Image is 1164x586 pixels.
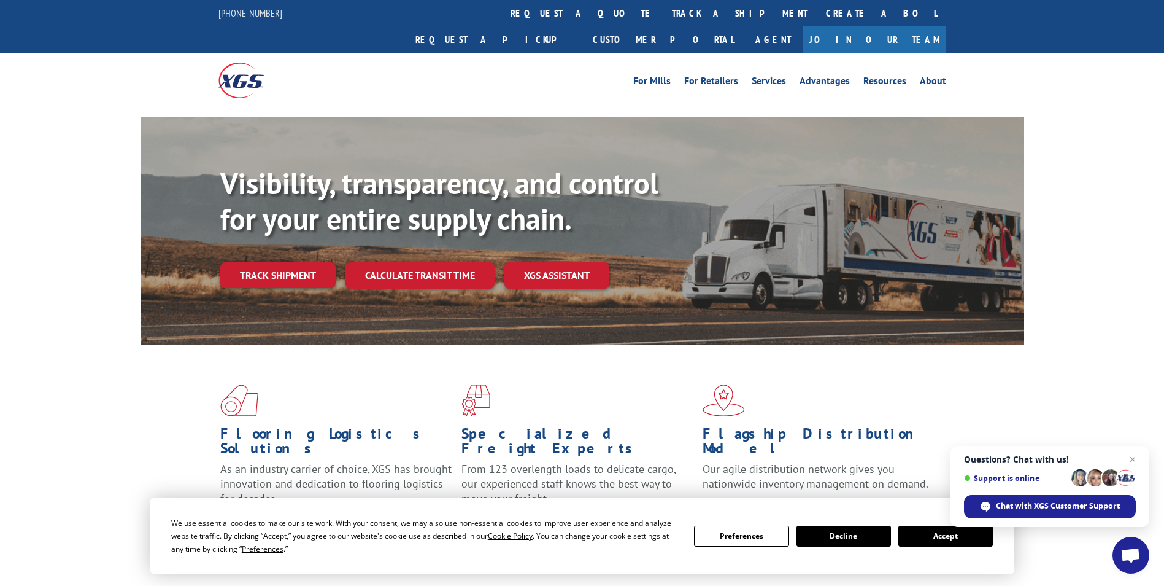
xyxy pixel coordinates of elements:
div: Chat with XGS Customer Support [964,495,1136,518]
img: xgs-icon-flagship-distribution-model-red [703,385,745,416]
a: Advantages [800,76,850,90]
h1: Flagship Distribution Model [703,426,935,462]
a: [PHONE_NUMBER] [218,7,282,19]
img: xgs-icon-total-supply-chain-intelligence-red [220,385,258,416]
a: Track shipment [220,262,336,288]
a: Request a pickup [406,26,584,53]
span: Questions? Chat with us! [964,455,1136,464]
div: We use essential cookies to make our site work. With your consent, we may also use non-essential ... [171,517,679,555]
div: Open chat [1112,537,1149,574]
a: For Mills [633,76,671,90]
a: Resources [863,76,906,90]
b: Visibility, transparency, and control for your entire supply chain. [220,164,658,238]
span: Support is online [964,474,1067,483]
span: Our agile distribution network gives you nationwide inventory management on demand. [703,462,928,491]
a: About [920,76,946,90]
p: From 123 overlength loads to delicate cargo, our experienced staff knows the best way to move you... [461,462,693,517]
div: Cookie Consent Prompt [150,498,1014,574]
button: Accept [898,526,993,547]
span: As an industry carrier of choice, XGS has brought innovation and dedication to flooring logistics... [220,462,452,506]
img: xgs-icon-focused-on-flooring-red [461,385,490,416]
h1: Flooring Logistics Solutions [220,426,452,462]
a: For Retailers [684,76,738,90]
a: Services [752,76,786,90]
span: Preferences [242,544,283,554]
a: Calculate transit time [345,262,495,289]
span: Cookie Policy [488,531,533,541]
button: Preferences [694,526,788,547]
a: Agent [743,26,803,53]
a: XGS ASSISTANT [504,262,609,289]
span: Close chat [1125,452,1140,467]
button: Decline [796,526,891,547]
a: Join Our Team [803,26,946,53]
h1: Specialized Freight Experts [461,426,693,462]
a: Customer Portal [584,26,743,53]
span: Chat with XGS Customer Support [996,501,1120,512]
